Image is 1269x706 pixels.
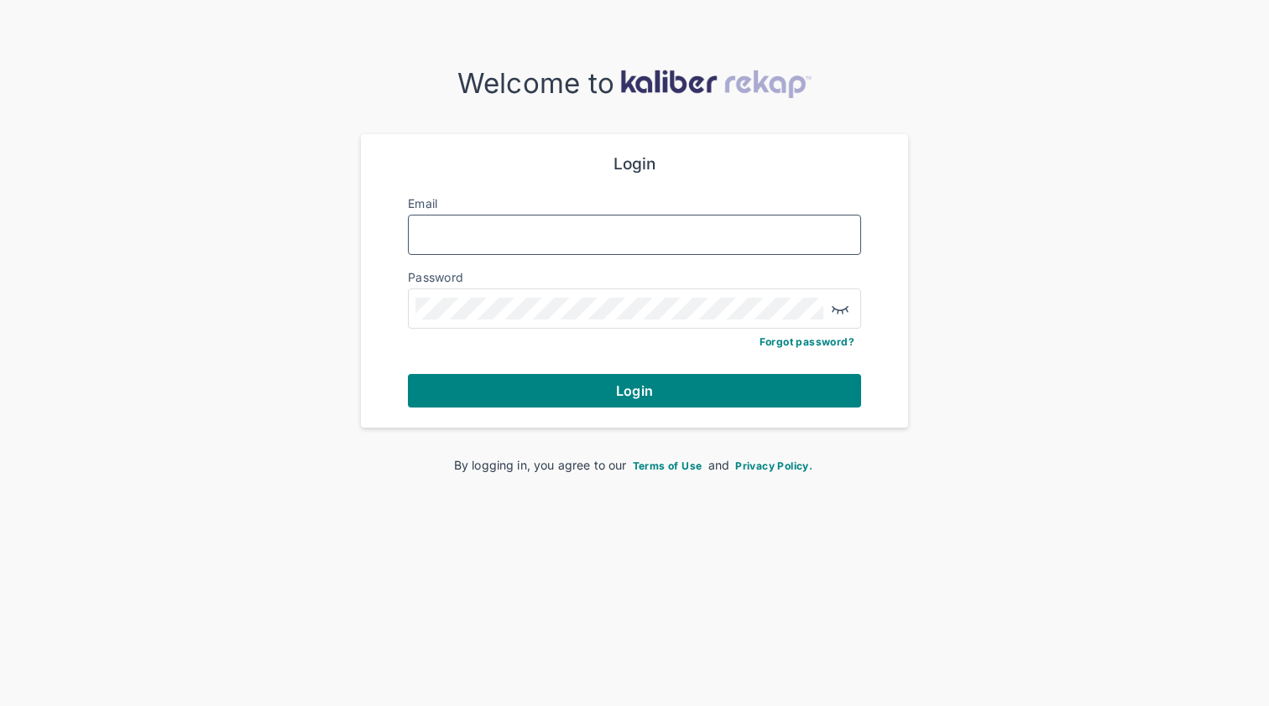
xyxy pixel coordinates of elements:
label: Email [408,196,437,210]
a: Terms of Use [630,458,705,472]
img: kaliber-logo [620,70,812,98]
img: eye-closed.fa43b6e4.svg [830,298,850,319]
span: Login [616,382,653,399]
span: Privacy Policy. [735,459,812,472]
a: Forgot password? [760,335,854,348]
div: Login [408,154,861,174]
button: Login [408,374,861,408]
span: Terms of Use [633,459,702,472]
label: Password [408,270,463,284]
a: Privacy Policy. [733,458,815,472]
div: By logging in, you agree to our and [388,456,881,474]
